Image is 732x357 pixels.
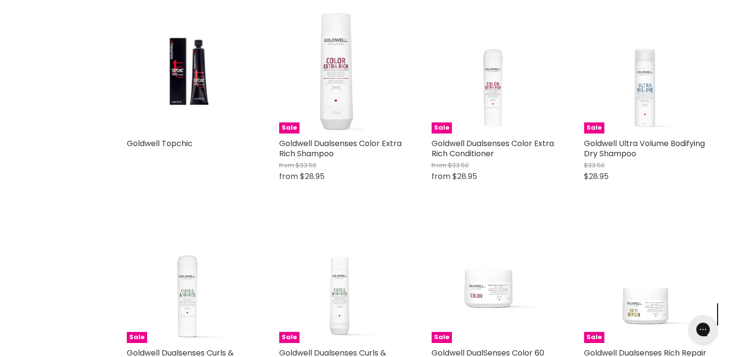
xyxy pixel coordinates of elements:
span: Sale [127,332,147,343]
img: Goldwell Ultra Volume Bodifying Dry Shampoo [584,10,707,134]
span: $28.95 [300,171,325,182]
span: $28.95 [584,171,609,182]
a: Goldwell Dualsenses Color Extra Rich Conditioner [432,138,554,159]
span: Sale [279,122,299,134]
a: Goldwell Dualsenses Curls & Waves ConditionerSale [127,220,250,343]
img: Goldwell Dualsenses Color Extra Rich Conditioner [432,10,555,134]
span: $33.50 [296,161,316,170]
span: from [432,171,450,182]
span: $33.50 [584,161,605,170]
a: Goldwell Dualsenses Color Extra Rich ConditionerSale [432,10,555,134]
iframe: Gorgias live chat messenger [684,312,722,347]
img: Goldwell Dualsenses Color Extra Rich Shampoo [279,10,403,134]
span: Sale [584,122,604,134]
a: Goldwell Dualsenses Color Extra Rich Shampoo [279,138,402,159]
a: Goldwell Ultra Volume Bodifying Dry Shampoo [584,138,705,159]
a: Goldwell DualSenses Color 60 Second TreatmentSale [432,220,555,343]
a: Goldwell Topchic [127,138,193,149]
span: Sale [432,332,452,343]
img: Goldwell Dualsenses Curls & Waves Conditioner [127,220,250,343]
a: Goldwell Dualsenses Curls & Waves ShampooSale [279,220,403,343]
span: Sale [432,122,452,134]
a: Goldwell Dualsenses Color Extra Rich ShampooSale [279,10,403,134]
img: Goldwell Topchic [147,10,229,134]
a: Goldwell Topchic [127,10,250,134]
span: from [279,171,298,182]
img: Goldwell Dualsenses Rich Repair 60 Second Treatment [584,220,707,343]
a: Goldwell Dualsenses Rich Repair 60 Second TreatmentSale [584,220,707,343]
span: $28.95 [452,171,477,182]
span: $33.50 [448,161,469,170]
span: Sale [279,332,299,343]
span: Sale [584,332,604,343]
img: Goldwell DualSenses Color 60 Second Treatment [432,220,555,343]
span: from [279,161,294,170]
a: Goldwell Ultra Volume Bodifying Dry ShampooSale [584,10,707,134]
img: Goldwell Dualsenses Curls & Waves Shampoo [279,220,403,343]
span: from [432,161,447,170]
